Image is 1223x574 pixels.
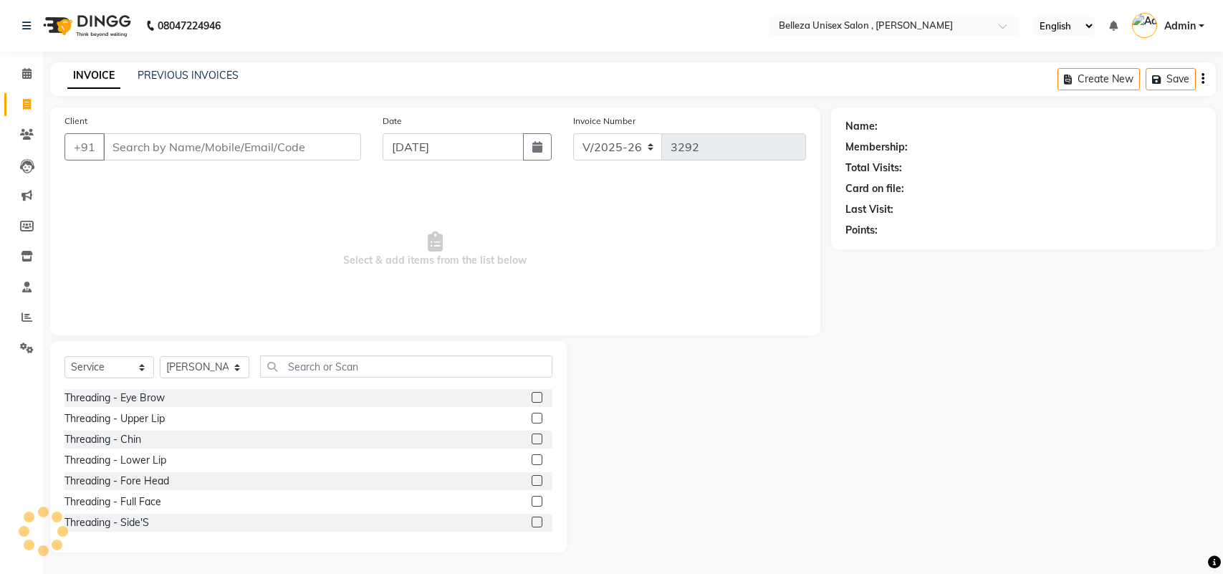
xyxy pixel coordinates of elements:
[845,119,878,134] div: Name:
[1057,68,1140,90] button: Create New
[64,474,169,489] div: Threading - Fore Head
[64,453,166,468] div: Threading - Lower Lip
[158,6,221,46] b: 08047224946
[64,178,806,321] span: Select & add items from the list below
[260,355,552,378] input: Search or Scan
[845,202,893,217] div: Last Visit:
[1164,19,1196,34] span: Admin
[64,391,165,406] div: Threading - Eye Brow
[64,432,141,447] div: Threading - Chin
[383,115,402,128] label: Date
[845,140,908,155] div: Membership:
[845,161,902,176] div: Total Visits:
[64,494,161,510] div: Threading - Full Face
[37,6,135,46] img: logo
[573,115,636,128] label: Invoice Number
[64,115,87,128] label: Client
[138,69,239,82] a: PREVIOUS INVOICES
[1146,68,1196,90] button: Save
[67,63,120,89] a: INVOICE
[1132,13,1157,38] img: Admin
[64,411,165,426] div: Threading - Upper Lip
[103,133,361,161] input: Search by Name/Mobile/Email/Code
[845,223,878,238] div: Points:
[64,133,105,161] button: +91
[845,181,904,196] div: Card on file:
[64,515,149,530] div: Threading - Side'S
